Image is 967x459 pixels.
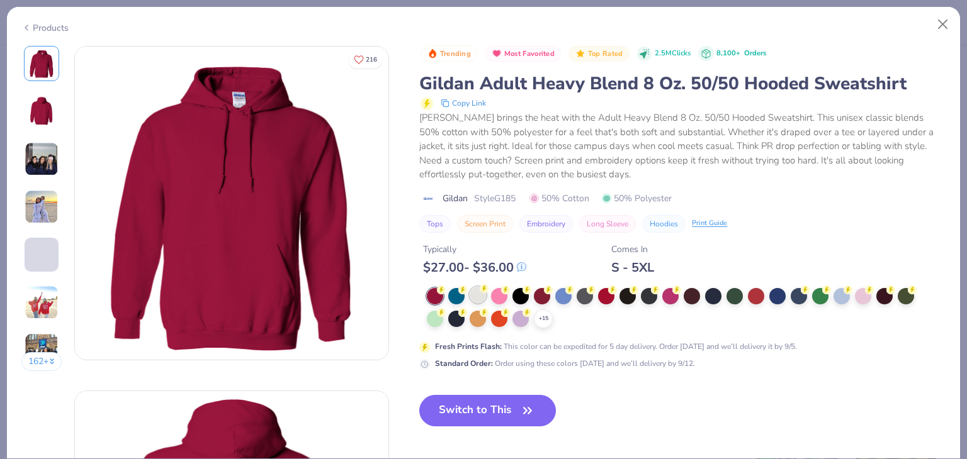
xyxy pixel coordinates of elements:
div: Typically [423,243,526,256]
img: brand logo [419,194,436,204]
span: Most Favorited [504,50,555,57]
button: Switch to This [419,395,556,426]
div: 8,100+ [716,48,766,59]
strong: Fresh Prints Flash : [435,341,502,351]
img: User generated content [25,190,59,224]
span: 216 [366,57,377,63]
span: 2.5M Clicks [655,48,691,59]
img: Front [26,48,57,79]
img: User generated content [25,285,59,319]
button: Long Sleeve [579,215,636,233]
span: Trending [440,50,471,57]
img: Front [75,47,388,360]
img: User generated content [25,272,26,306]
div: [PERSON_NAME] brings the heat with the Adult Heavy Blend 8 Oz. 50/50 Hooded Sweatshirt. This unis... [419,111,946,182]
button: 162+ [21,352,62,371]
span: 50% Cotton [529,192,589,205]
span: Orders [744,48,766,58]
span: 50% Polyester [602,192,672,205]
button: Hoodies [642,215,686,233]
button: Tops [419,215,451,233]
img: User generated content [25,142,59,176]
span: + 15 [539,314,548,323]
div: Products [21,21,69,35]
strong: Standard Order : [435,358,493,368]
div: Gildan Adult Heavy Blend 8 Oz. 50/50 Hooded Sweatshirt [419,72,946,96]
div: Comes In [611,243,654,256]
button: Like [348,50,383,69]
button: copy to clipboard [437,96,490,111]
img: Top Rated sort [575,48,585,58]
button: Screen Print [457,215,513,233]
div: Print Guide [692,218,727,229]
button: Embroidery [519,215,573,233]
img: Trending sort [427,48,438,58]
div: Order using these colors [DATE] and we’ll delivery by 9/12. [435,358,695,369]
span: Style G185 [474,192,516,205]
button: Badge Button [421,46,477,62]
img: Most Favorited sort [492,48,502,58]
button: Badge Button [485,46,561,62]
div: This color can be expedited for 5 day delivery. Order [DATE] and we’ll delivery it by 9/5. [435,341,797,352]
span: Top Rated [588,50,623,57]
button: Badge Button [568,46,629,62]
div: $ 27.00 - $ 36.00 [423,260,526,275]
button: Close [931,13,955,36]
div: S - 5XL [611,260,654,275]
span: Gildan [443,192,468,205]
img: User generated content [25,333,59,367]
img: Back [26,96,57,126]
